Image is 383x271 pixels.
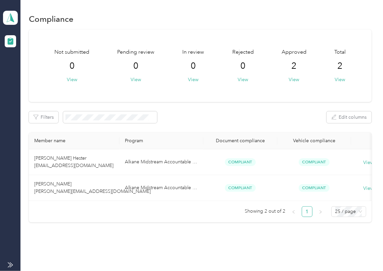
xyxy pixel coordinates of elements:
[335,76,345,83] button: View
[67,76,77,83] button: View
[188,76,199,83] button: View
[315,206,326,217] button: right
[302,206,313,217] li: 1
[299,158,330,166] span: Compliant
[119,132,203,149] th: Program
[117,48,155,56] span: Pending review
[34,155,113,168] span: [PERSON_NAME] Hester [EMAIL_ADDRESS][DOMAIN_NAME]
[334,48,346,56] span: Total
[292,210,296,214] span: left
[337,61,342,71] span: 2
[232,48,254,56] span: Rejected
[283,138,346,144] div: Vehicle compliance
[209,138,272,144] div: Document compliance
[288,206,299,217] button: left
[291,61,296,71] span: 2
[302,207,312,217] a: 1
[225,184,256,192] span: Compliant
[240,61,245,71] span: 0
[288,206,299,217] li: Previous Page
[119,149,203,175] td: Alkane Midstream Accountable Plan 2024
[331,206,366,217] div: Page Size
[289,76,299,83] button: View
[335,207,362,217] span: 25 / page
[327,111,372,123] button: Edit columns
[282,48,306,56] span: Approved
[238,76,248,83] button: View
[191,61,196,71] span: 0
[299,184,330,192] span: Compliant
[245,206,286,216] span: Showing 2 out of 2
[29,111,58,123] button: Filters
[183,48,204,56] span: In review
[134,61,139,71] span: 0
[29,132,119,149] th: Member name
[319,210,323,214] span: right
[345,233,383,271] iframe: Everlance-gr Chat Button Frame
[225,158,256,166] span: Compliant
[119,175,203,201] td: Alkane Midstream Accountable Plan 2024
[29,15,74,22] h1: Compliance
[55,48,90,56] span: Not submitted
[69,61,75,71] span: 0
[34,181,151,194] span: [PERSON_NAME] [PERSON_NAME][EMAIL_ADDRESS][DOMAIN_NAME]
[315,206,326,217] li: Next Page
[131,76,141,83] button: View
